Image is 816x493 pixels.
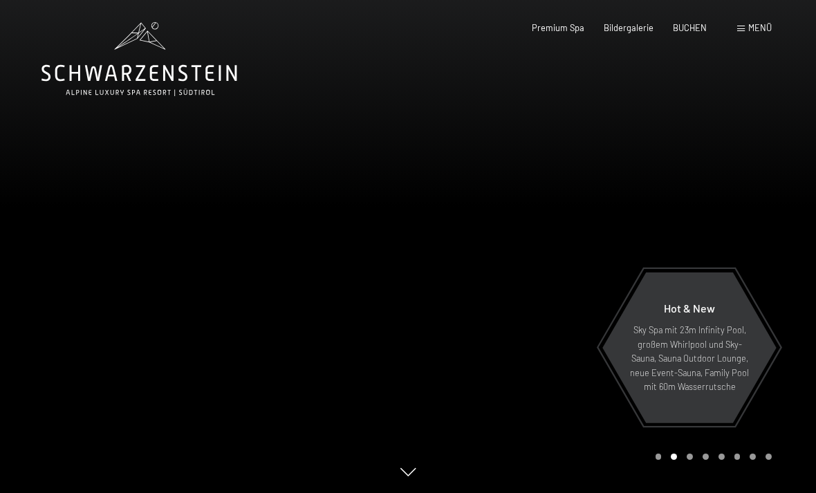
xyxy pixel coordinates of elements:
[750,454,756,460] div: Carousel Page 7
[532,22,584,33] a: Premium Spa
[687,454,693,460] div: Carousel Page 3
[629,323,750,393] p: Sky Spa mit 23m Infinity Pool, großem Whirlpool und Sky-Sauna, Sauna Outdoor Lounge, neue Event-S...
[734,454,741,460] div: Carousel Page 6
[766,454,772,460] div: Carousel Page 8
[718,454,725,460] div: Carousel Page 5
[664,301,715,315] span: Hot & New
[673,22,707,33] a: BUCHEN
[748,22,772,33] span: Menü
[604,22,653,33] a: Bildergalerie
[651,454,772,460] div: Carousel Pagination
[602,272,777,424] a: Hot & New Sky Spa mit 23m Infinity Pool, großem Whirlpool und Sky-Sauna, Sauna Outdoor Lounge, ne...
[671,454,677,460] div: Carousel Page 2 (Current Slide)
[703,454,709,460] div: Carousel Page 4
[656,454,662,460] div: Carousel Page 1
